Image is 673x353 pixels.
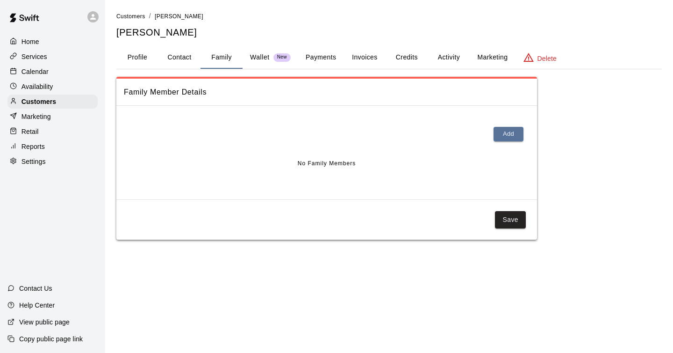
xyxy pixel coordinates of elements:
a: Availability [7,80,98,94]
p: Retail [21,127,39,136]
span: No Family Members [298,156,356,171]
p: Marketing [21,112,51,121]
li: / [149,11,151,21]
a: Customers [7,95,98,109]
button: Profile [116,46,158,69]
p: Help Center [19,301,55,310]
button: Activity [428,46,470,69]
a: Settings [7,154,98,169]
a: Retail [7,125,98,139]
p: Calendar [21,67,49,76]
a: Services [7,50,98,64]
p: View public page [19,317,70,327]
span: New [273,54,291,60]
span: [PERSON_NAME] [155,13,203,20]
button: Credits [386,46,428,69]
button: Save [495,211,526,228]
span: Customers [116,13,145,20]
div: basic tabs example [116,46,662,69]
a: Marketing [7,110,98,124]
button: Family [200,46,243,69]
p: Services [21,52,47,61]
p: Wallet [250,52,270,62]
a: Customers [116,12,145,20]
nav: breadcrumb [116,11,662,22]
span: Family Member Details [124,86,530,98]
p: Contact Us [19,284,52,293]
a: Calendar [7,65,98,79]
p: Copy public page link [19,334,83,344]
button: Invoices [344,46,386,69]
a: Home [7,35,98,49]
p: Availability [21,82,53,91]
a: Reports [7,140,98,154]
p: Reports [21,142,45,151]
h5: [PERSON_NAME] [116,26,662,39]
button: Payments [298,46,344,69]
p: Home [21,37,39,46]
p: Delete [537,54,557,63]
p: Settings [21,157,46,166]
button: Contact [158,46,200,69]
button: Add [494,127,523,141]
button: Marketing [470,46,515,69]
p: Customers [21,97,56,106]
